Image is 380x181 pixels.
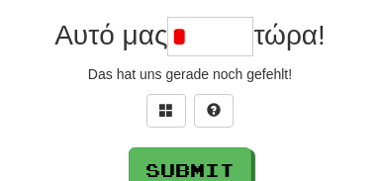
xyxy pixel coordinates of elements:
[146,94,186,128] button: Switch sentence to multiple choice alt+p
[15,64,365,84] div: Das hat uns gerade noch gefehlt!
[54,20,167,50] span: Αυτό μας
[194,94,234,128] button: Single letter hint - you only get 1 per sentence and score half the points! alt+h
[253,20,325,50] span: τώρα!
